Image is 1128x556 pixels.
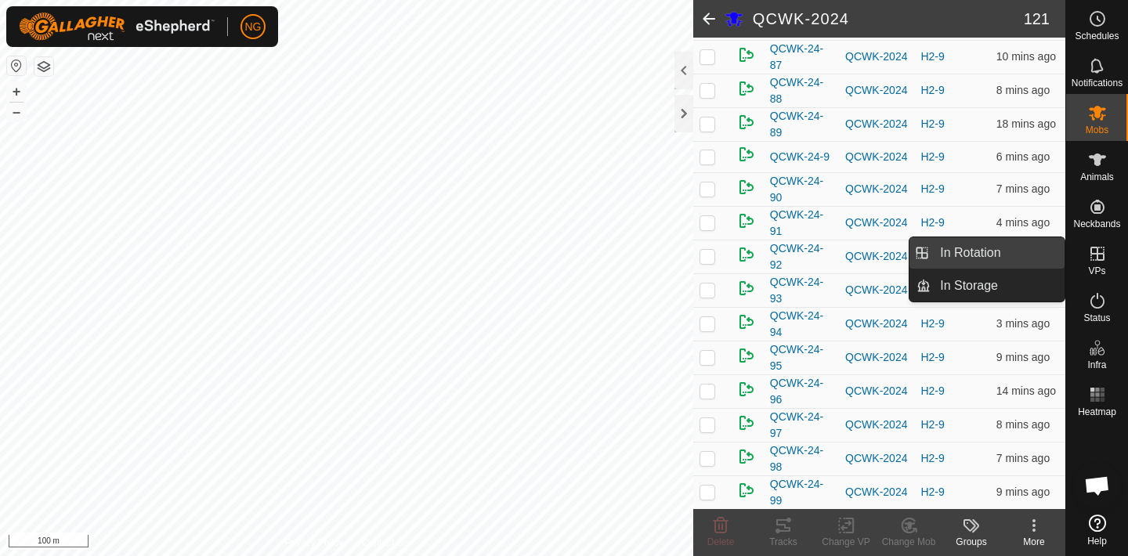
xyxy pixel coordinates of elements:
span: QCWK-24-89 [770,108,833,141]
span: Schedules [1075,31,1119,41]
a: H2-9 [920,216,944,229]
div: QCWK-2024 [845,450,908,467]
span: In Rotation [940,244,1000,262]
div: Change VP [815,535,877,549]
span: Heatmap [1078,407,1116,417]
a: H2-9 [920,117,944,130]
span: In Storage [940,276,998,295]
span: QCWK-24-94 [770,308,833,341]
span: 11 Sept 2025, 7:19 pm [996,50,1056,63]
a: Help [1066,508,1128,552]
img: returning on [737,380,756,399]
div: QCWK-2024 [845,349,908,366]
img: returning on [737,79,756,98]
span: 11 Sept 2025, 7:21 pm [996,418,1050,431]
button: Reset Map [7,56,26,75]
span: QCWK-24-90 [770,173,833,206]
img: returning on [737,113,756,132]
a: H2-9 [920,50,944,63]
span: 11 Sept 2025, 7:20 pm [996,351,1050,363]
img: returning on [737,178,756,197]
span: Status [1083,313,1110,323]
div: QCWK-2024 [845,215,908,231]
div: QCWK-2024 [845,316,908,332]
div: QCWK-2024 [845,82,908,99]
span: QCWK-24-98 [770,442,833,475]
span: VPs [1088,266,1105,276]
span: Delete [707,536,735,547]
a: Contact Us [362,536,408,550]
span: 11 Sept 2025, 7:25 pm [996,216,1050,229]
span: QCWK-24-99 [770,476,833,509]
span: QCWK-24-97 [770,409,833,442]
h2: QCWK-2024 [753,9,1024,28]
button: + [7,82,26,101]
span: Mobs [1086,125,1108,135]
img: returning on [737,45,756,64]
div: More [1003,535,1065,549]
a: H2-9 [920,84,944,96]
div: Tracks [752,535,815,549]
div: Groups [940,535,1003,549]
button: Map Layers [34,57,53,76]
a: H2-9 [920,150,944,163]
a: H2-9 [920,486,944,498]
a: H2-9 [920,452,944,464]
a: H2-9 [920,385,944,397]
span: 121 [1024,7,1050,31]
div: QCWK-2024 [845,49,908,65]
img: returning on [737,145,756,164]
a: H2-9 [920,418,944,431]
img: returning on [737,481,756,500]
img: returning on [737,312,756,331]
div: Change Mob [877,535,940,549]
div: QCWK-2024 [845,116,908,132]
img: Gallagher Logo [19,13,215,41]
span: Infra [1087,360,1106,370]
a: H2-9 [920,317,944,330]
span: Animals [1080,172,1114,182]
img: returning on [737,413,756,432]
div: QCWK-2024 [845,383,908,399]
li: In Storage [909,270,1065,301]
div: QCWK-2024 [845,149,908,165]
a: H2-9 [920,182,944,195]
img: returning on [737,245,756,264]
a: In Rotation [931,237,1065,269]
div: QCWK-2024 [845,417,908,433]
span: QCWK-24-96 [770,375,833,408]
div: QCWK-2024 [845,282,908,298]
span: NG [245,19,262,35]
a: H2-9 [920,351,944,363]
img: returning on [737,447,756,466]
span: 11 Sept 2025, 7:21 pm [996,84,1050,96]
span: QCWK-24-9 [770,149,830,165]
span: Help [1087,536,1107,546]
span: QCWK-24-93 [770,274,833,307]
span: QCWK-24-95 [770,341,833,374]
span: QCWK-24-91 [770,207,833,240]
span: QCWK-24-87 [770,41,833,74]
span: QCWK-24-88 [770,74,833,107]
span: 11 Sept 2025, 7:22 pm [996,452,1050,464]
li: In Rotation [909,237,1065,269]
span: QCWK-24-92 [770,240,833,273]
span: Neckbands [1073,219,1120,229]
a: Privacy Policy [284,536,343,550]
img: returning on [737,211,756,230]
span: 11 Sept 2025, 7:22 pm [996,182,1050,195]
a: In Storage [931,270,1065,301]
button: – [7,103,26,121]
span: 11 Sept 2025, 7:20 pm [996,486,1050,498]
div: QCWK-2024 [845,181,908,197]
span: 11 Sept 2025, 7:23 pm [996,150,1050,163]
img: returning on [737,346,756,365]
span: 11 Sept 2025, 7:11 pm [996,117,1056,130]
span: 11 Sept 2025, 7:26 pm [996,317,1050,330]
span: Notifications [1072,78,1123,88]
span: 11 Sept 2025, 7:15 pm [996,385,1056,397]
img: returning on [737,279,756,298]
div: QCWK-2024 [845,248,908,265]
div: QCWK-2024 [845,484,908,500]
div: Open chat [1074,462,1121,509]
